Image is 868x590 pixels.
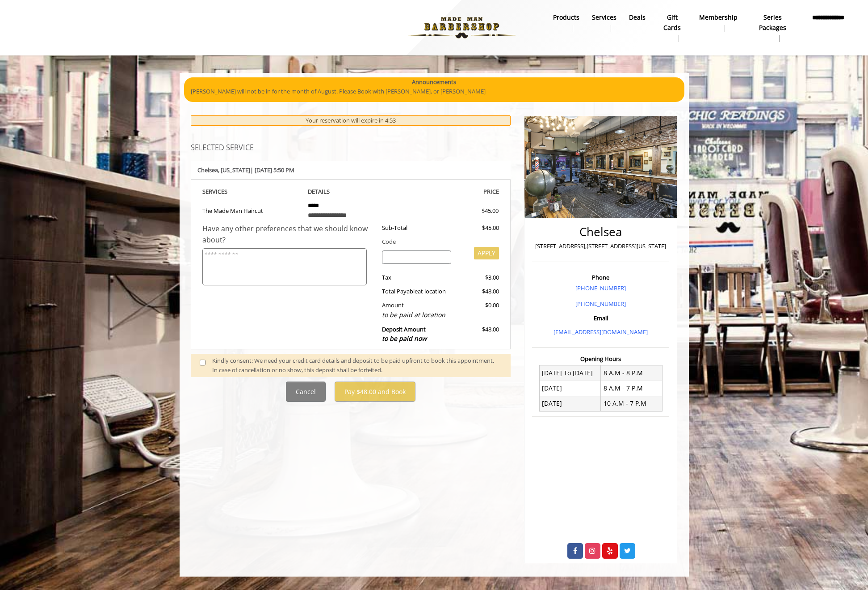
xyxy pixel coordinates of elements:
a: Productsproducts [547,11,586,34]
b: Membership [699,13,738,22]
div: Kindly consent: We need your credit card details and deposit to be paid upfront to book this appo... [212,356,502,375]
b: Services [592,13,616,22]
b: gift cards [658,13,687,33]
button: Pay $48.00 and Book [335,382,415,402]
span: S [224,187,227,195]
td: [DATE] To [DATE] [539,365,601,381]
td: The Made Man Haircut [202,197,302,223]
span: , [US_STATE] [218,166,250,174]
div: $45.00 [449,206,499,216]
th: DETAILS [301,187,400,197]
b: Chelsea | [DATE] 5:50 PM [197,166,294,174]
a: [EMAIL_ADDRESS][DOMAIN_NAME] [554,328,648,336]
a: [PHONE_NUMBER] [575,300,626,308]
div: Total Payable [375,287,458,296]
button: APPLY [474,247,499,259]
b: Deals [629,13,646,22]
b: Series packages [750,13,795,33]
a: MembershipMembership [693,11,744,34]
div: Code [375,237,499,246]
div: $45.00 [458,223,499,233]
div: Amount [375,301,458,320]
a: [PHONE_NUMBER] [575,284,626,292]
div: $0.00 [458,301,499,320]
h3: SELECTED SERVICE [191,144,511,152]
b: Deposit Amount [382,325,427,343]
button: Cancel [286,382,326,402]
a: Gift cardsgift cards [652,11,693,44]
div: $48.00 [458,325,499,344]
h2: Chelsea [534,225,667,238]
td: 8 A.M - 7 P.M [601,381,663,396]
td: [DATE] [539,396,601,411]
th: PRICE [400,187,499,197]
th: SERVICE [202,187,302,197]
p: [PERSON_NAME] will not be in for the month of August. Please Book with [PERSON_NAME], or [PERSON_... [191,87,678,96]
h3: Phone [534,274,667,280]
div: to be paid at location [382,310,451,320]
span: to be paid now [382,334,427,343]
div: $3.00 [458,273,499,282]
td: 10 A.M - 7 P.M [601,396,663,411]
b: Announcements [412,77,456,87]
a: ServicesServices [586,11,623,34]
div: Have any other preferences that we should know about? [202,223,376,246]
p: [STREET_ADDRESS],[STREET_ADDRESS][US_STATE] [534,242,667,251]
h3: Email [534,315,667,321]
img: Made Man Barbershop logo [400,3,523,52]
td: [DATE] [539,381,601,396]
h3: Opening Hours [532,356,669,362]
div: Your reservation will expire in 4:53 [191,115,511,126]
a: DealsDeals [623,11,652,34]
div: Sub-Total [375,223,458,233]
b: products [553,13,579,22]
div: $48.00 [458,287,499,296]
td: 8 A.M - 8 P.M [601,365,663,381]
a: Series packagesSeries packages [744,11,801,44]
div: Tax [375,273,458,282]
span: at location [418,287,446,295]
